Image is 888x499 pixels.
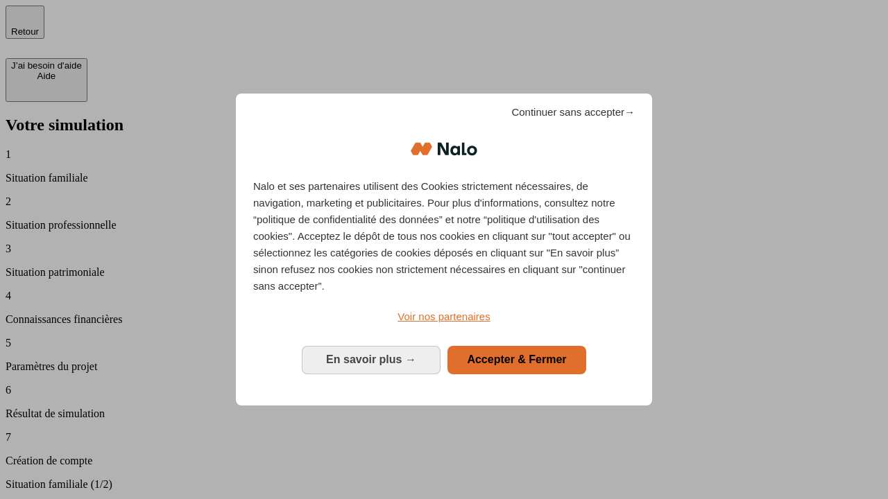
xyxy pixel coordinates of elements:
img: Logo [411,128,477,170]
span: Voir nos partenaires [398,310,490,322]
span: En savoir plus → [326,353,416,365]
a: Voir nos partenaires [253,308,635,325]
div: Bienvenue chez Nalo Gestion du consentement [236,94,652,405]
button: En savoir plus: Configurer vos consentements [302,346,441,374]
span: Accepter & Fermer [467,353,566,365]
p: Nalo et ses partenaires utilisent des Cookies strictement nécessaires, de navigation, marketing e... [253,178,635,295]
span: Continuer sans accepter→ [511,104,635,121]
button: Accepter & Fermer: Accepter notre traitement des données et fermer [447,346,586,374]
